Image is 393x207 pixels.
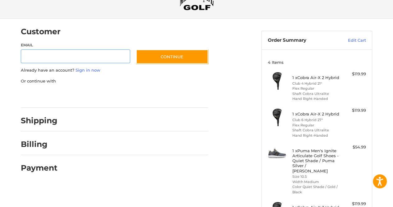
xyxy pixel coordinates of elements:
[342,190,393,207] iframe: Google Customer Reviews
[75,68,100,73] a: Sign in now
[21,67,208,73] p: Already have an account?
[292,179,340,185] li: Width Medium
[292,133,340,138] li: Hand Right-Handed
[292,86,340,91] li: Flex Regular
[335,37,366,44] a: Edit Cart
[19,90,66,101] iframe: PayPal-paypal
[292,96,340,101] li: Hand Right-Handed
[292,184,340,195] li: Color Quiet Shade / Gold / Black
[268,60,366,65] h3: 4 Items
[292,117,340,123] li: Club 6 Hybrid 27°
[292,111,340,116] h4: 1 x Cobra Air-X 2 Hybrid
[21,27,61,36] h2: Customer
[136,49,208,64] button: Continue
[71,90,118,101] iframe: PayPal-paylater
[341,107,366,114] div: $119.99
[124,90,171,101] iframe: PayPal-venmo
[21,78,208,84] p: Or continue with
[21,139,57,149] h2: Billing
[21,163,57,173] h2: Payment
[292,81,340,86] li: Club 4 Hybrid 21°
[292,148,340,173] h4: 1 x Puma Men's Ignite Articulate Golf Shoes - Quiet Shade / Puma Silver / [PERSON_NAME]
[292,128,340,133] li: Shaft Cobra Ultralite
[21,42,130,48] label: Email
[341,71,366,77] div: $119.99
[341,144,366,150] div: $54.99
[21,116,57,125] h2: Shipping
[341,201,366,207] div: $119.99
[292,123,340,128] li: Flex Regular
[292,75,340,80] h4: 1 x Cobra Air-X 2 Hybrid
[292,174,340,179] li: Size 10.5
[268,37,335,44] h3: Order Summary
[292,91,340,96] li: Shaft Cobra Ultralite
